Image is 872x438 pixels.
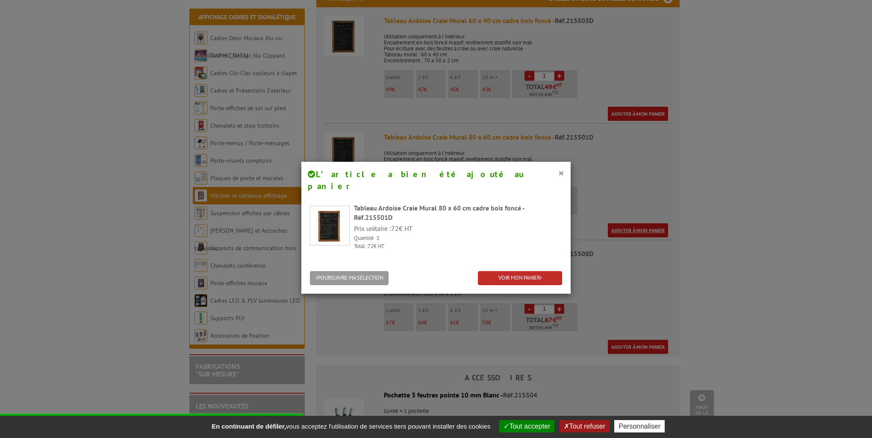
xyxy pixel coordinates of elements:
[354,242,562,251] p: Total : € HT
[499,420,554,432] button: Tout accepter
[354,224,562,234] p: Prix unitaire : € HT
[354,203,562,223] div: Tableau Ardoise Craie Mural 80 x 60 cm cadre bois foncé -
[614,420,665,432] button: Personnaliser (fenêtre modale)
[212,423,286,430] strong: En continuant de défiler,
[308,168,564,193] h4: L’article a bien été ajouté au panier
[207,423,495,430] span: vous acceptez l'utilisation de services tiers pouvant installer des cookies
[377,234,380,242] span: 1
[558,167,564,178] button: ×
[354,234,562,242] p: Quantité :
[560,420,610,432] button: Tout refuser
[478,271,562,285] a: VOIR MON PANIER
[354,213,392,222] span: Réf.215501D
[391,224,399,233] span: 72
[368,242,374,250] span: 72
[310,271,389,285] button: POURSUIVRE MA SÉLECTION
